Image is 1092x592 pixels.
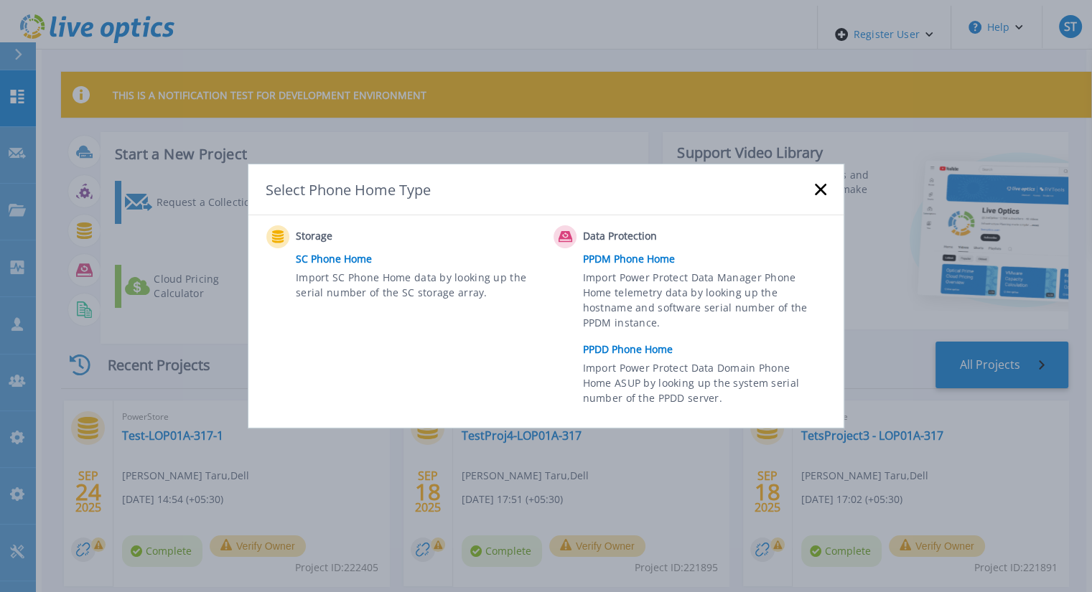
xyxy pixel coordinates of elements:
[583,248,834,270] a: PPDM Phone Home
[583,270,822,336] span: Import Power Protect Data Manager Phone Home telemetry data by looking up the hostname and softwa...
[583,360,822,410] span: Import Power Protect Data Domain Phone Home ASUP by looking up the system serial number of the PP...
[296,270,535,303] span: Import SC Phone Home data by looking up the serial number of the SC storage array.
[266,180,432,199] div: Select Phone Home Type
[296,228,439,245] span: Storage
[583,339,834,360] a: PPDD Phone Home
[583,228,726,245] span: Data Protection
[296,248,546,270] a: SC Phone Home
